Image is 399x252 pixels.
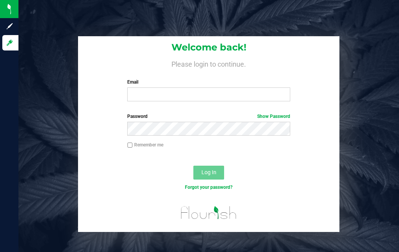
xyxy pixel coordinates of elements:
[201,169,216,175] span: Log In
[193,166,224,180] button: Log In
[127,114,148,119] span: Password
[78,42,339,52] h1: Welcome back!
[6,39,13,47] inline-svg: Log in
[127,143,133,148] input: Remember me
[6,22,13,30] inline-svg: Sign up
[185,185,233,190] a: Forgot your password?
[127,141,163,148] label: Remember me
[78,59,339,68] h4: Please login to continue.
[257,114,290,119] a: Show Password
[176,199,241,227] img: flourish_logo.svg
[127,79,290,86] label: Email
